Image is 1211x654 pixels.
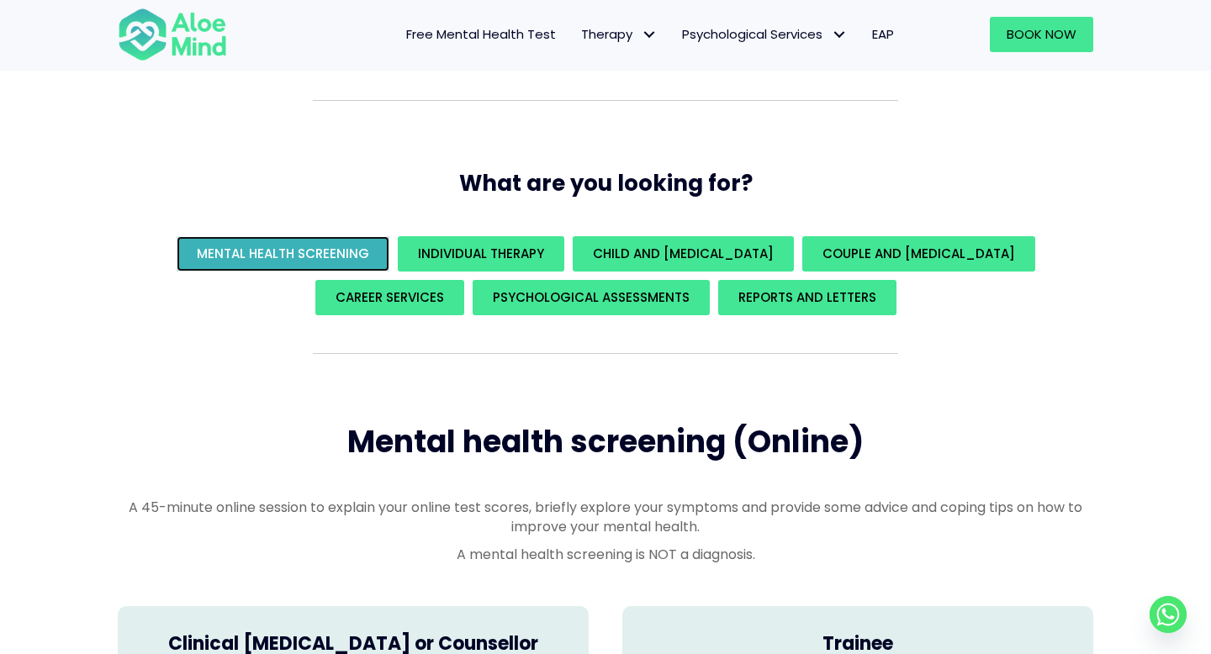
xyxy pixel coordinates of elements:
span: Book Now [1007,25,1076,43]
span: Free Mental Health Test [406,25,556,43]
span: Couple and [MEDICAL_DATA] [822,245,1015,262]
a: Child and [MEDICAL_DATA] [573,236,794,272]
a: Psychological assessments [473,280,710,315]
a: Whatsapp [1150,596,1187,633]
span: What are you looking for? [459,168,753,198]
span: Career Services [336,288,444,306]
span: Psychological Services: submenu [827,23,851,47]
span: Psychological assessments [493,288,690,306]
span: Psychological Services [682,25,847,43]
a: Individual Therapy [398,236,564,272]
p: A 45-minute online session to explain your online test scores, briefly explore your symptoms and ... [118,498,1093,536]
a: Career Services [315,280,464,315]
span: Mental health screening (Online) [347,420,864,463]
a: Free Mental Health Test [394,17,568,52]
img: Aloe mind Logo [118,7,227,62]
a: Mental Health Screening [177,236,389,272]
nav: Menu [249,17,907,52]
a: Book Now [990,17,1093,52]
a: EAP [859,17,907,52]
span: Therapy: submenu [637,23,661,47]
a: Couple and [MEDICAL_DATA] [802,236,1035,272]
span: EAP [872,25,894,43]
span: REPORTS AND LETTERS [738,288,876,306]
a: REPORTS AND LETTERS [718,280,896,315]
span: Mental Health Screening [197,245,369,262]
span: Child and [MEDICAL_DATA] [593,245,774,262]
p: A mental health screening is NOT a diagnosis. [118,545,1093,564]
div: What are you looking for? [118,232,1093,319]
span: Individual Therapy [418,245,544,262]
a: Psychological ServicesPsychological Services: submenu [669,17,859,52]
span: Therapy [581,25,657,43]
a: TherapyTherapy: submenu [568,17,669,52]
